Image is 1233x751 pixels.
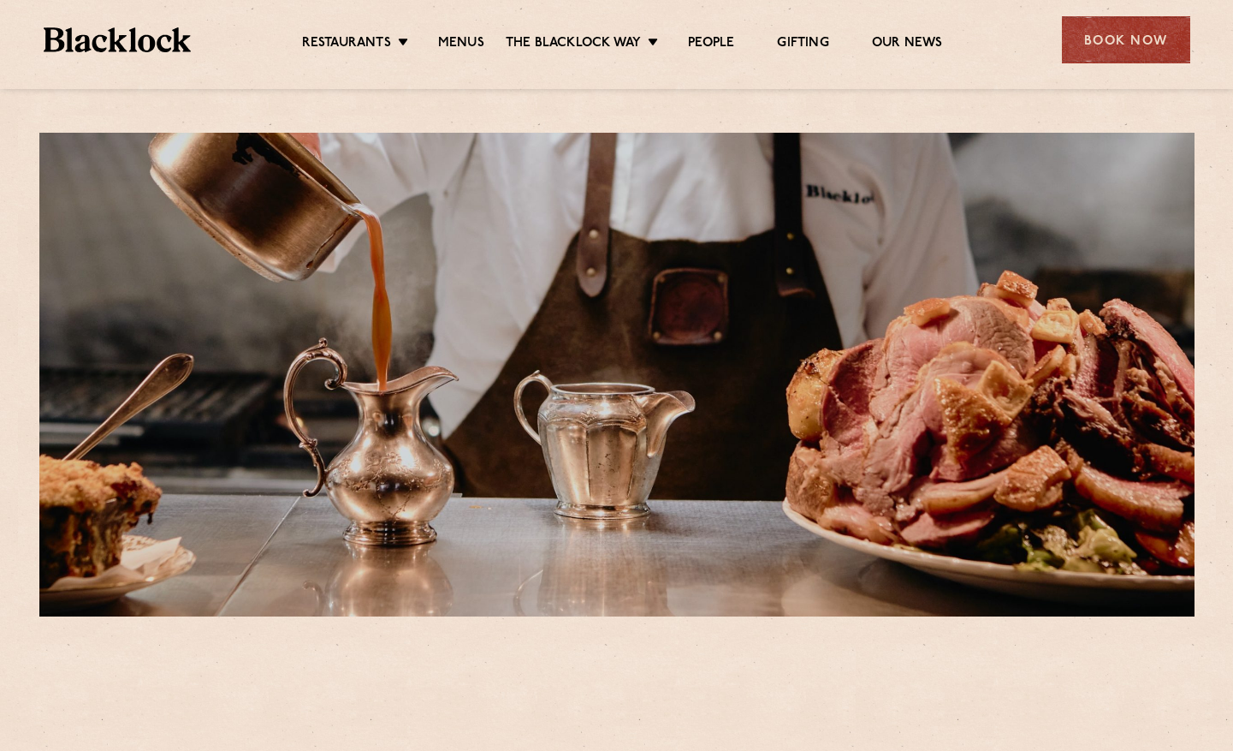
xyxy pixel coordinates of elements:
a: Menus [438,35,484,54]
a: Restaurants [302,35,391,54]
a: People [688,35,734,54]
div: Book Now [1062,16,1190,63]
a: The Blacklock Way [506,35,641,54]
a: Gifting [777,35,828,54]
img: BL_Textured_Logo-footer-cropped.svg [44,27,192,52]
a: Our News [872,35,943,54]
